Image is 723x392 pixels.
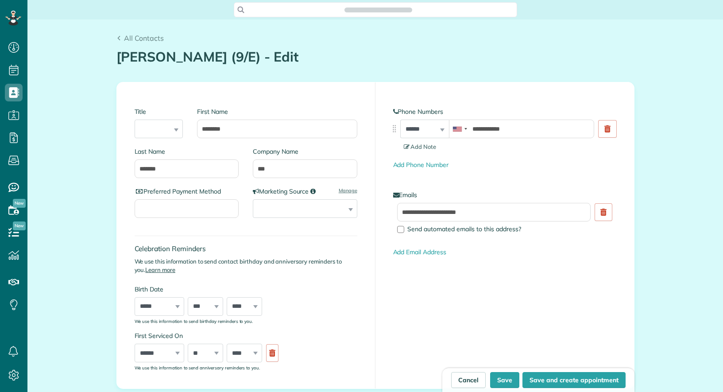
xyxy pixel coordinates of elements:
a: Cancel [451,372,486,388]
label: Phone Numbers [393,107,616,116]
span: New [13,221,26,230]
sub: We use this information to send birthday reminders to you. [135,318,253,324]
img: drag_indicator-119b368615184ecde3eda3c64c821f6cf29d3e2b97b89ee44bc31753036683e5.png [390,124,399,133]
label: First Serviced On [135,331,283,340]
a: Manage [339,187,357,194]
a: Learn more [145,266,175,273]
span: Send automated emails to this address? [407,225,521,233]
label: Marketing Source [253,187,357,196]
label: Preferred Payment Method [135,187,239,196]
a: Add Email Address [393,248,446,256]
label: First Name [197,107,357,116]
span: All Contacts [124,34,164,43]
h1: [PERSON_NAME] (9/E) - Edit [116,50,634,64]
a: Add Phone Number [393,161,448,169]
span: Search ZenMaid… [353,5,403,14]
p: We use this information to send contact birthday and anniversary reminders to you. [135,257,357,274]
button: Save and create appointment [522,372,626,388]
label: Last Name [135,147,239,156]
span: Add Note [404,143,437,150]
sub: We use this information to send anniversary reminders to you. [135,365,260,370]
div: United States: +1 [449,120,470,138]
label: Company Name [253,147,357,156]
span: New [13,199,26,208]
h4: Celebration Reminders [135,245,357,252]
a: All Contacts [116,33,164,43]
label: Title [135,107,183,116]
button: Save [490,372,519,388]
label: Birth Date [135,285,283,294]
label: Emails [393,190,616,199]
